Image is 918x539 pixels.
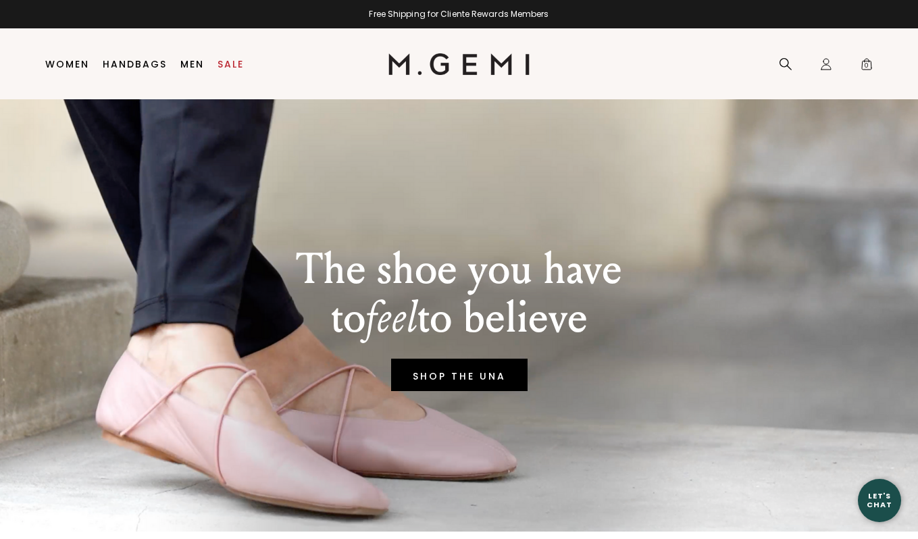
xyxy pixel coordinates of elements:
[296,294,622,342] p: to to believe
[388,53,530,75] img: M.Gemi
[180,59,204,70] a: Men
[391,359,528,391] a: SHOP THE UNA
[45,59,89,70] a: Women
[218,59,244,70] a: Sale
[365,292,417,344] em: feel
[858,492,901,509] div: Let's Chat
[296,245,622,294] p: The shoe you have
[103,59,167,70] a: Handbags
[860,60,873,74] span: 0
